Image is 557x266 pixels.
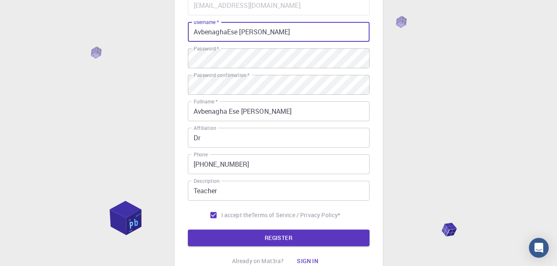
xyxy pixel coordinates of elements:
[194,177,220,185] label: Description
[194,98,218,105] label: Fullname
[188,230,370,246] button: REGISTER
[194,72,249,79] label: Password confirmation
[194,45,219,52] label: Password
[194,19,219,26] label: username
[194,151,208,158] label: Phone
[232,257,284,265] p: Already on Mat3ra?
[251,211,340,219] a: Terms of Service / Privacy Policy*
[194,125,216,132] label: Affiliation
[251,211,340,219] p: Terms of Service / Privacy Policy *
[529,238,549,258] div: Open Intercom Messenger
[221,211,252,219] span: I accept the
